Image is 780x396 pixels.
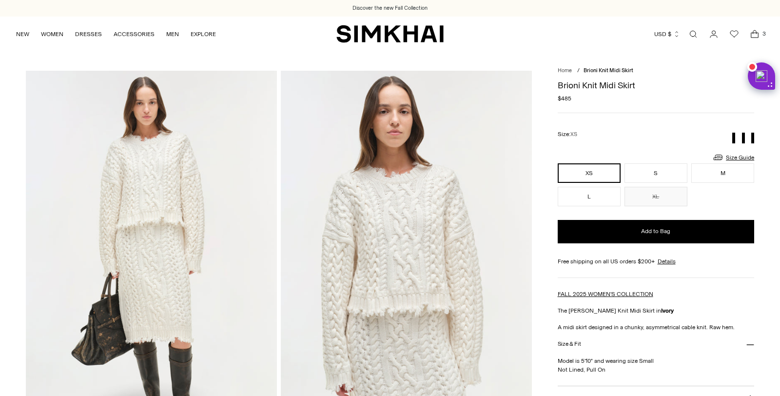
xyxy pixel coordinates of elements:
a: Home [558,67,572,74]
div: Free shipping on all US orders $200+ [558,257,755,266]
span: 3 [760,29,768,38]
span: XS [570,131,577,138]
h1: Brioni Knit Midi Skirt [558,81,755,90]
a: Wishlist [724,24,744,44]
strong: Ivory [661,307,674,314]
p: Model is 5'10" and wearing size Small Not Lined, Pull On [558,356,755,374]
a: MEN [166,23,179,45]
a: FALL 2025 WOMEN'S COLLECTION [558,291,653,297]
nav: breadcrumbs [558,67,755,75]
p: The [PERSON_NAME] Knit Midi Skirt in [558,306,755,315]
label: Size: [558,130,577,139]
a: Open search modal [683,24,703,44]
a: NEW [16,23,29,45]
a: Discover the new Fall Collection [352,4,428,12]
h3: Size & Fit [558,341,581,347]
button: M [691,163,754,183]
button: USD $ [654,23,680,45]
a: Details [658,257,676,266]
span: Add to Bag [641,227,670,236]
a: DRESSES [75,23,102,45]
button: XS [558,163,621,183]
button: Size & Fit [558,332,755,356]
span: Brioni Knit Midi Skirt [584,67,633,74]
span: $485 [558,94,571,103]
a: EXPLORE [191,23,216,45]
button: L [558,187,621,206]
button: S [624,163,687,183]
a: Size Guide [712,151,754,163]
div: / [577,67,580,75]
button: Add to Bag [558,220,755,243]
a: Go to the account page [704,24,723,44]
a: SIMKHAI [336,24,444,43]
p: A midi skirt designed in a chunky, asymmetrical cable knit. Raw hem. [558,323,755,332]
button: XL [624,187,687,206]
a: ACCESSORIES [114,23,155,45]
a: WOMEN [41,23,63,45]
a: Open cart modal [745,24,764,44]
